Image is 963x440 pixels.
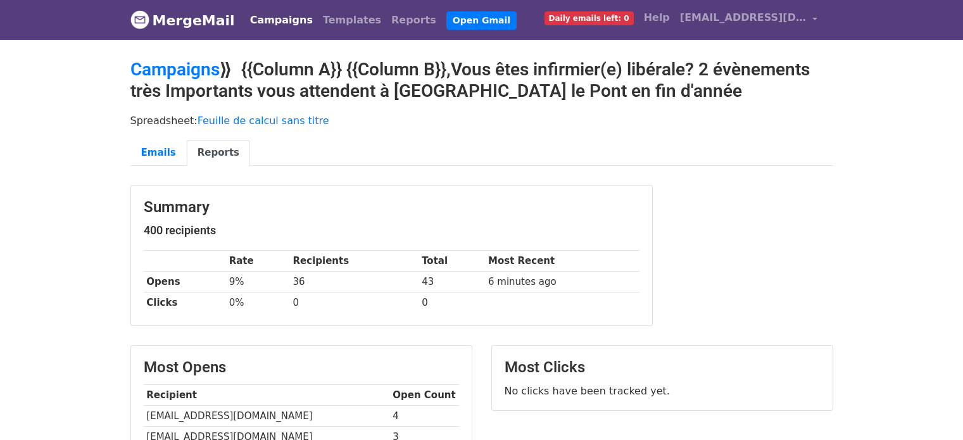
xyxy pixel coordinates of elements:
[130,59,220,80] a: Campaigns
[290,272,419,292] td: 36
[680,10,807,25] span: [EMAIL_ADDRESS][DOMAIN_NAME]
[390,406,459,427] td: 4
[386,8,441,33] a: Reports
[130,10,149,29] img: MergeMail logo
[130,140,187,166] a: Emails
[226,251,290,272] th: Rate
[544,11,634,25] span: Daily emails left: 0
[198,115,329,127] a: Feuille de calcul sans titre
[144,292,226,313] th: Clicks
[130,114,833,127] p: Spreadsheet:
[226,292,290,313] td: 0%
[144,272,226,292] th: Opens
[539,5,639,30] a: Daily emails left: 0
[144,358,459,377] h3: Most Opens
[419,272,485,292] td: 43
[290,251,419,272] th: Recipients
[130,59,833,101] h2: ⟫ {{Column A}} {{Column B}},Vous êtes infirmier(e) libérale? 2 évènements très Importants vous at...
[390,385,459,406] th: Open Count
[318,8,386,33] a: Templates
[485,272,639,292] td: 6 minutes ago
[446,11,517,30] a: Open Gmail
[144,385,390,406] th: Recipient
[419,251,485,272] th: Total
[290,292,419,313] td: 0
[144,198,639,217] h3: Summary
[505,358,820,377] h3: Most Clicks
[144,223,639,237] h5: 400 recipients
[144,406,390,427] td: [EMAIL_ADDRESS][DOMAIN_NAME]
[505,384,820,398] p: No clicks have been tracked yet.
[226,272,290,292] td: 9%
[639,5,675,30] a: Help
[245,8,318,33] a: Campaigns
[900,379,963,440] iframe: Chat Widget
[419,292,485,313] td: 0
[187,140,250,166] a: Reports
[485,251,639,272] th: Most Recent
[675,5,823,35] a: [EMAIL_ADDRESS][DOMAIN_NAME]
[900,379,963,440] div: Widget de chat
[130,7,235,34] a: MergeMail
